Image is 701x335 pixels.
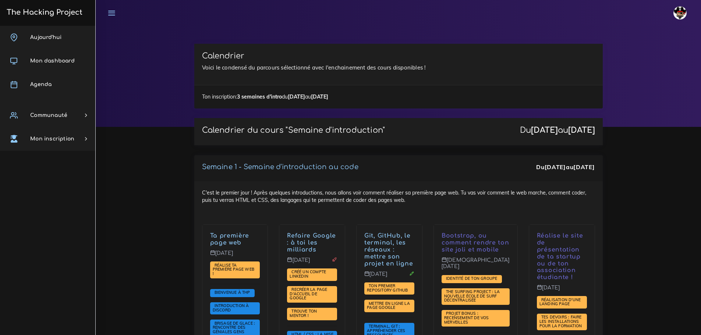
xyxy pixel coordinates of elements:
[444,311,489,324] span: PROJET BONUS : recensement de vos merveilles
[442,232,510,253] p: Bootstrap, ou comment rendre ton site joli et mobile
[4,8,82,17] h3: The Hacking Project
[442,257,510,275] p: [DEMOGRAPHIC_DATA][DATE]
[237,93,282,100] strong: 3 semaines d'intro
[568,126,595,135] strong: [DATE]
[202,126,385,135] p: Calendrier du cours "Semaine d'introduction"
[444,289,500,303] span: The Surfing Project : la nouvelle école de surf décentralisée
[213,290,252,295] a: Bienvenue à THP
[30,113,67,118] span: Communauté
[290,287,327,301] a: Recréer la page d'accueil de Google
[539,297,581,307] span: Réalisation d'une landing page
[210,232,249,246] a: Ta première page web
[367,284,410,293] a: Ton premier repository GitHub
[537,285,587,296] p: [DATE]
[367,301,410,311] a: Mettre en ligne la page Google
[311,93,328,100] strong: [DATE]
[213,303,249,313] span: Introduction à Discord
[213,263,255,276] a: Réalise ta première page web !
[288,93,305,100] strong: [DATE]
[213,321,255,335] a: Brisage de glace : rencontre des géniales gens
[290,270,326,279] a: Créé un compte LinkedIn
[531,126,558,135] strong: [DATE]
[367,301,410,310] span: Mettre en ligne la page Google
[30,136,74,142] span: Mon inscription
[290,287,327,300] span: Recréer la page d'accueil de Google
[539,314,584,328] span: Tes devoirs : faire les installations pour la formation
[30,82,52,87] span: Agenda
[573,163,595,171] strong: [DATE]
[213,290,252,295] span: Bienvenue à THP
[202,63,595,72] p: Voici le condensé du parcours sélectionné avec l'enchainement des cours disponibles !
[202,163,358,171] a: Semaine 1 - Semaine d'introduction au code
[520,126,595,135] div: Du au
[537,232,587,281] p: Réalise le site de présentation de ta startup ou de ton association étudiante !
[213,303,249,313] a: Introduction à Discord
[364,271,414,283] p: [DATE]
[194,85,603,108] div: Ton inscription: du au
[287,257,337,269] p: [DATE]
[202,51,595,61] h3: Calendrier
[536,163,595,171] div: Du au
[30,35,61,40] span: Aujourd'hui
[444,276,499,281] span: Identité de ton groupe
[364,232,413,267] a: Git, GitHub, le terminal, les réseaux : mettre son projet en ligne
[210,250,260,262] p: [DATE]
[290,309,317,318] a: Trouve ton mentor !
[287,232,336,253] a: Refaire Google : à toi les milliards
[673,6,687,19] img: avatar
[545,163,566,171] strong: [DATE]
[30,58,75,64] span: Mon dashboard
